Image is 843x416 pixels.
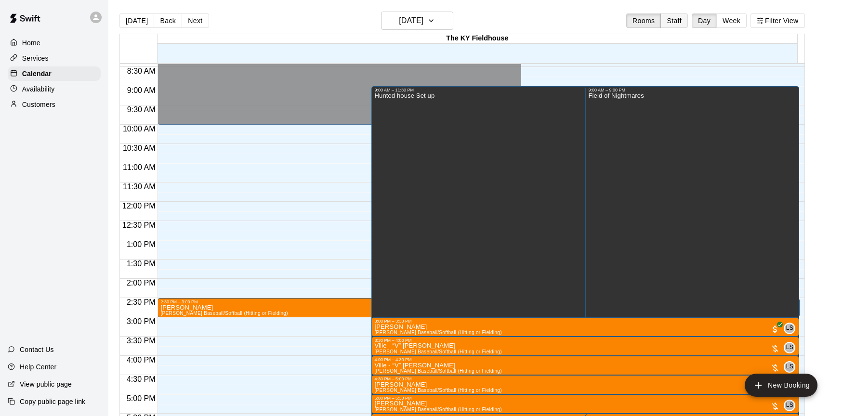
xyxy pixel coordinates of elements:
p: Copy public page link [20,397,85,406]
span: Leo Seminati [788,342,795,353]
div: 4:30 PM – 5:00 PM: Leo Seminati Baseball/Softball (Hitting or Fielding) [371,375,799,394]
div: 3:00 PM – 3:30 PM [374,319,796,324]
span: All customers have paid [770,325,780,334]
span: 4:30 PM [124,375,158,383]
span: LS [786,343,793,352]
button: add [745,374,817,397]
button: Rooms [626,13,661,28]
span: 5:00 PM [124,394,158,403]
span: 2:30 PM [124,298,158,306]
p: Contact Us [20,345,54,354]
div: Leo Seminati [784,361,795,373]
div: 9:00 AM – 11:30 PM [374,88,732,92]
span: 8:30 AM [125,67,158,75]
div: 4:00 PM – 4:30 PM [374,357,796,362]
span: LS [786,401,793,410]
span: 10:00 AM [120,125,158,133]
a: Availability [8,82,101,96]
div: Leo Seminati [784,400,795,411]
button: Next [182,13,209,28]
button: Week [716,13,747,28]
span: 2:00 PM [124,279,158,287]
p: Customers [22,100,55,109]
span: 10:30 AM [120,144,158,152]
h6: [DATE] [399,14,423,27]
span: 11:00 AM [120,163,158,171]
div: 3:30 PM – 4:00 PM: Ville - “V” Brinkman [371,337,799,356]
button: [DATE] [119,13,154,28]
div: 3:00 PM – 3:30 PM: Kaleb Hinton [371,317,799,337]
div: 9:00 AM – 9:00 PM [588,88,796,92]
div: 4:30 PM – 5:00 PM [374,377,796,381]
p: Help Center [20,362,56,372]
span: LS [786,324,793,333]
span: 3:00 PM [124,317,158,325]
span: Leo Seminati [788,400,795,411]
span: 4:00 PM [124,356,158,364]
span: Leo Seminati [788,361,795,373]
button: Day [692,13,717,28]
span: [PERSON_NAME] Baseball/Softball (Hitting or Fielding) [374,368,501,374]
div: 5:00 PM – 5:30 PM [374,396,796,401]
span: 12:30 PM [120,221,158,229]
p: Home [22,38,40,48]
p: Availability [22,84,55,94]
a: Customers [8,97,101,112]
span: 12:00 PM [120,202,158,210]
span: 9:00 AM [125,86,158,94]
div: 3:30 PM – 4:00 PM [374,338,796,343]
div: The KY Fieldhouse [158,34,797,43]
div: 2:30 PM – 3:00 PM [160,299,796,304]
span: 11:30 AM [120,182,158,191]
span: [PERSON_NAME] Baseball/Softball (Hitting or Fielding) [374,330,501,335]
span: [PERSON_NAME] Baseball/Softball (Hitting or Fielding) [374,407,501,412]
button: [DATE] [381,12,453,30]
span: Leo Seminati [788,323,795,334]
div: 5:00 PM – 5:30 PM: Leo Seminati Baseball/Softball (Hitting or Fielding) [371,394,799,414]
span: 3:30 PM [124,337,158,345]
div: Leo Seminati [784,323,795,334]
a: Calendar [8,66,101,81]
button: Staff [660,13,688,28]
p: Services [22,53,49,63]
p: View public page [20,379,72,389]
button: Back [154,13,182,28]
span: [PERSON_NAME] Baseball/Softball (Hitting or Fielding) [374,388,501,393]
a: Services [8,51,101,65]
span: [PERSON_NAME] Baseball/Softball (Hitting or Fielding) [160,311,288,316]
span: 9:30 AM [125,105,158,114]
span: [PERSON_NAME] Baseball/Softball (Hitting or Fielding) [374,349,501,354]
a: Home [8,36,101,50]
p: Calendar [22,69,52,78]
span: LS [786,362,793,372]
div: Leo Seminati [784,342,795,353]
span: 1:00 PM [124,240,158,248]
span: 1:30 PM [124,260,158,268]
div: 4:00 PM – 4:30 PM: Ville - “V” Brinkman [371,356,799,375]
button: Filter View [751,13,804,28]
